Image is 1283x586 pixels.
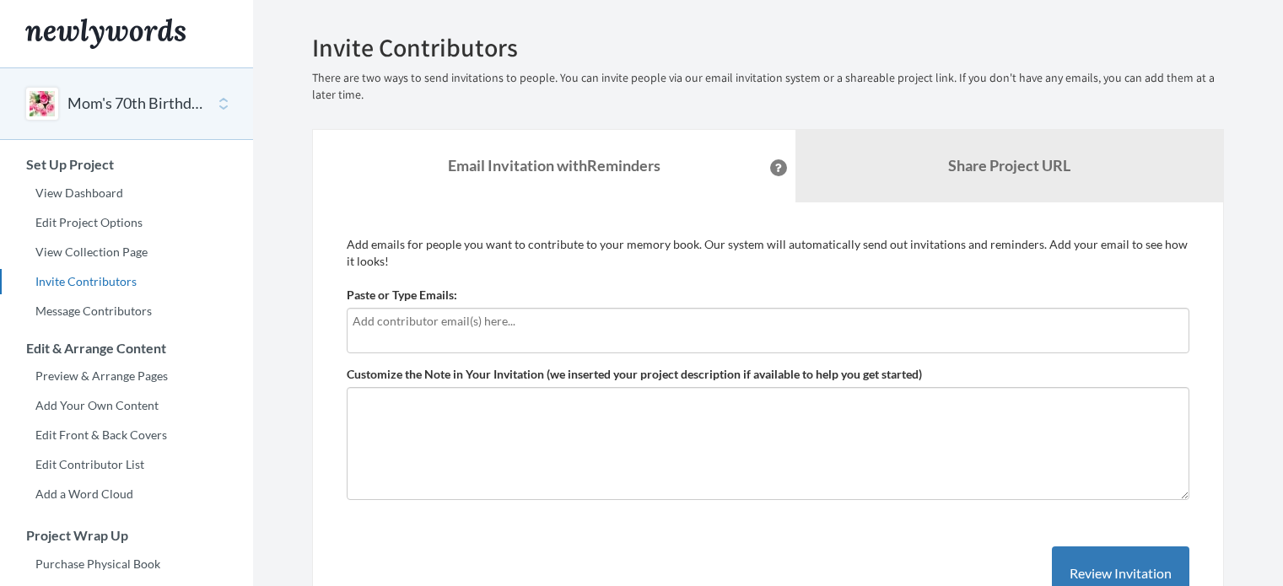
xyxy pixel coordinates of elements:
[67,93,204,115] button: Mom's 70th Birthday
[353,312,1183,331] input: Add contributor email(s) here...
[25,19,186,49] img: Newlywords logo
[312,34,1224,62] h2: Invite Contributors
[1,341,253,356] h3: Edit & Arrange Content
[448,156,660,175] strong: Email Invitation with Reminders
[347,236,1189,270] p: Add emails for people you want to contribute to your memory book. Our system will automatically s...
[347,366,922,383] label: Customize the Note in Your Invitation (we inserted your project description if available to help ...
[948,156,1070,175] b: Share Project URL
[1,157,253,172] h3: Set Up Project
[347,287,457,304] label: Paste or Type Emails:
[312,70,1224,104] p: There are two ways to send invitations to people. You can invite people via our email invitation ...
[1,528,253,543] h3: Project Wrap Up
